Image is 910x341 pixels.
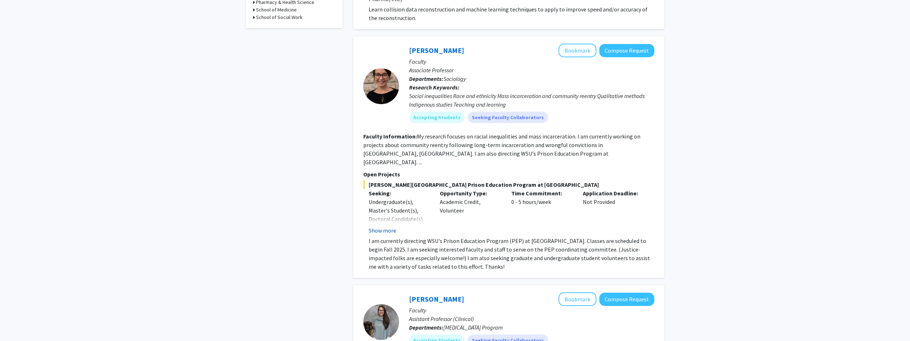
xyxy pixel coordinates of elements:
[409,84,459,91] b: Research Keywords:
[559,292,596,306] button: Add Christine Kivlen to Bookmarks
[409,315,654,323] p: Assistant Professor (Clinical)
[363,133,417,140] b: Faculty Information:
[583,189,644,198] p: Application Deadline:
[409,57,654,66] p: Faculty
[468,112,548,123] mat-chip: Seeking Faculty Collaborators
[369,189,429,198] p: Seeking:
[559,44,596,57] button: Add Michelle Jacobs to Bookmarks
[369,226,396,235] button: Show more
[409,112,465,123] mat-chip: Accepting Students
[409,46,464,55] a: [PERSON_NAME]
[511,189,572,198] p: Time Commitment:
[409,75,443,82] b: Departments:
[440,189,501,198] p: Opportunity Type:
[409,66,654,74] p: Associate Professor
[363,180,654,189] span: [PERSON_NAME][GEOGRAPHIC_DATA] Prison Education Program at [GEOGRAPHIC_DATA]
[577,189,649,235] div: Not Provided
[5,309,30,336] iframe: Chat
[443,75,466,82] span: Sociology
[506,189,577,235] div: 0 - 5 hours/week
[409,306,654,315] p: Faculty
[369,5,654,22] p: Learn collision data reconstruction and machine learning techniques to apply to improve speed and...
[369,198,429,240] div: Undergraduate(s), Master's Student(s), Doctoral Candidate(s) (PhD, MD, DMD, PharmD, etc.), Faculty
[363,133,640,166] fg-read-more: My research focuses on racial inequalities and mass incarceration. I am currently working on proj...
[599,44,654,57] button: Compose Request to Michelle Jacobs
[409,294,464,303] a: [PERSON_NAME]
[369,237,654,271] p: I am currently directing WSU's Prison Education Program (PEP) at [GEOGRAPHIC_DATA]. Classes are s...
[434,189,506,235] div: Academic Credit, Volunteer
[599,293,654,306] button: Compose Request to Christine Kivlen
[363,170,654,179] p: Open Projects
[256,6,297,14] h3: School of Medicine
[256,14,302,21] h3: School of Social Work
[409,92,654,109] div: Social inequalities Race and ethnicity Mass incarceration and community reentry Qualitative metho...
[443,324,503,331] span: [MEDICAL_DATA] Program
[409,324,443,331] b: Departments:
